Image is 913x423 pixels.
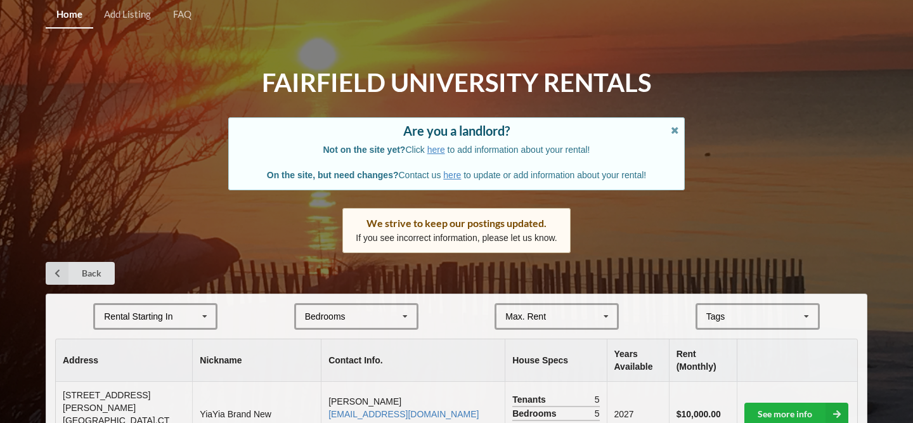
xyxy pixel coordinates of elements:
[267,170,646,180] span: Contact us to update or add information about your rental!
[93,1,162,29] a: Add Listing
[595,407,600,420] span: 5
[595,393,600,406] span: 5
[703,309,744,324] div: Tags
[305,312,346,321] div: Bedrooms
[162,1,202,29] a: FAQ
[607,339,669,382] th: Years Available
[505,312,546,321] div: Max. Rent
[242,124,671,137] div: Are you a landlord?
[56,339,192,382] th: Address
[427,145,445,155] a: here
[505,339,606,382] th: House Specs
[63,390,150,413] span: [STREET_ADDRESS][PERSON_NAME]
[443,170,461,180] a: here
[46,1,93,29] a: Home
[677,409,721,419] b: $10,000.00
[512,393,549,406] span: Tenants
[356,231,557,244] p: If you see incorrect information, please let us know.
[669,339,737,382] th: Rent (Monthly)
[328,409,479,419] a: [EMAIL_ADDRESS][DOMAIN_NAME]
[356,217,557,230] div: We strive to keep our postings updated.
[192,339,321,382] th: Nickname
[323,145,406,155] b: Not on the site yet?
[323,145,590,155] span: Click to add information about your rental!
[512,407,559,420] span: Bedrooms
[46,262,115,285] a: Back
[262,67,651,99] h1: Fairfield University Rentals
[321,339,505,382] th: Contact Info.
[267,170,399,180] b: On the site, but need changes?
[104,312,172,321] div: Rental Starting In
